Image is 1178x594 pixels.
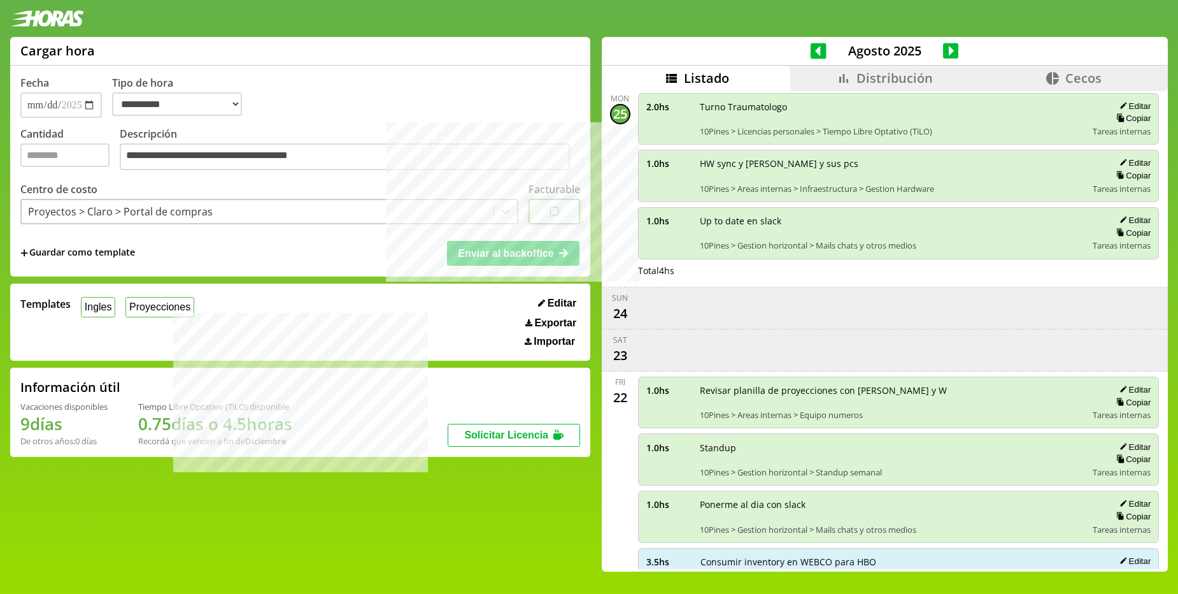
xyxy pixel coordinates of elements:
label: Centro de costo [20,182,97,196]
div: Fri [615,377,625,388]
div: 23 [610,345,630,366]
button: Editar [1116,101,1151,112]
div: Sun [612,293,628,303]
span: 10Pines > Areas internas > Infraestructura > Gestion Hardware [700,183,1084,194]
span: 10Pines > Gestion horizontal > Standup semanal [700,467,1084,478]
span: Importar [534,336,575,347]
span: Tareas internas [1093,240,1151,251]
span: Editar [548,298,576,309]
button: Editar [1116,157,1151,168]
span: 1.0 hs [646,384,691,396]
input: Cantidad [20,143,110,167]
button: Editar [1116,498,1151,509]
label: Cantidad [20,127,120,173]
span: Tareas internas [1093,467,1151,478]
span: 1.0 hs [646,157,691,170]
div: scrollable content [602,91,1168,570]
b: Diciembre [245,435,286,447]
span: 3.5 hs [646,556,692,568]
div: Mon [611,93,629,104]
label: Tipo de hora [112,76,252,118]
div: 22 [610,388,630,408]
button: Ingles [81,297,115,317]
button: Editar [1116,442,1151,453]
span: 10Pines > Licencias personales > Tiempo Libre Optativo (TiLO) [700,126,1084,137]
div: Vacaciones disponibles [20,401,108,412]
span: Tareas internas [1093,126,1151,137]
button: Copiar [1112,454,1151,465]
button: Copiar [1112,170,1151,181]
span: 1.0 hs [646,442,691,454]
button: Proyecciones [125,297,194,317]
span: Standup [700,442,1084,454]
span: Templates [20,297,71,311]
button: Copiar [1112,113,1151,124]
h1: 0.75 días o 4.5 horas [138,412,292,435]
span: +Guardar como template [20,246,135,260]
div: Recordá que vencen a fin de [138,435,292,447]
span: Revisar planilla de proyecciones con [PERSON_NAME] y W [700,384,1084,396]
div: Total 4 hs [638,264,1160,277]
button: Solicitar Licencia [448,424,580,447]
span: Tareas internas [1093,183,1151,194]
span: 10Pines > Areas internas > Equipo numeros [700,409,1084,421]
label: Descripción [120,127,580,173]
button: Copiar [1112,569,1151,579]
span: Turno Traumatologo [700,101,1084,113]
div: De otros años: 0 días [20,435,108,447]
textarea: Descripción [120,143,570,170]
button: Copiar [1112,397,1151,408]
button: Editar [1116,556,1151,567]
span: Agosto 2025 [827,42,943,59]
img: logotipo [10,10,84,27]
span: Cecos [1065,69,1102,87]
button: Enviar al backoffice [447,241,579,265]
span: 2.0 hs [646,101,691,113]
button: Copiar [1112,511,1151,522]
label: Fecha [20,76,49,90]
div: 25 [610,104,630,124]
h1: Cargar hora [20,42,95,59]
span: 1.0 hs [646,498,691,511]
span: 1.0 hs [646,215,691,227]
button: Editar [1116,384,1151,395]
span: Ponerme al dia con slack [700,498,1084,511]
div: 24 [610,303,630,324]
label: Facturable [529,182,580,196]
span: Exportar [534,317,576,329]
span: Enviar al backoffice [458,248,553,259]
button: Editar [1116,215,1151,226]
span: Solicitar Licencia [464,430,548,440]
button: Editar [534,297,580,310]
span: Up to date en slack [700,215,1084,227]
span: Tareas internas [1093,524,1151,535]
span: Listado [684,69,729,87]
span: 10Pines > Gestion horizontal > Mails chats y otros medios [700,240,1084,251]
select: Tipo de hora [112,92,242,116]
span: Distribución [856,69,933,87]
span: HW sync y [PERSON_NAME] y sus pcs [700,157,1084,170]
div: Tiempo Libre Optativo (TiLO) disponible [138,401,292,412]
span: 10Pines > Gestion horizontal > Mails chats y otros medios [700,524,1084,535]
span: Tareas internas [1093,409,1151,421]
div: Proyectos > Claro > Portal de compras [28,205,213,219]
h2: Información útil [20,379,120,396]
div: Sat [613,335,627,345]
span: Consumir inventory en WEBCO para HBO [700,556,1098,568]
button: Copiar [1112,228,1151,238]
button: Exportar [522,317,580,330]
span: + [20,246,28,260]
h1: 9 días [20,412,108,435]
